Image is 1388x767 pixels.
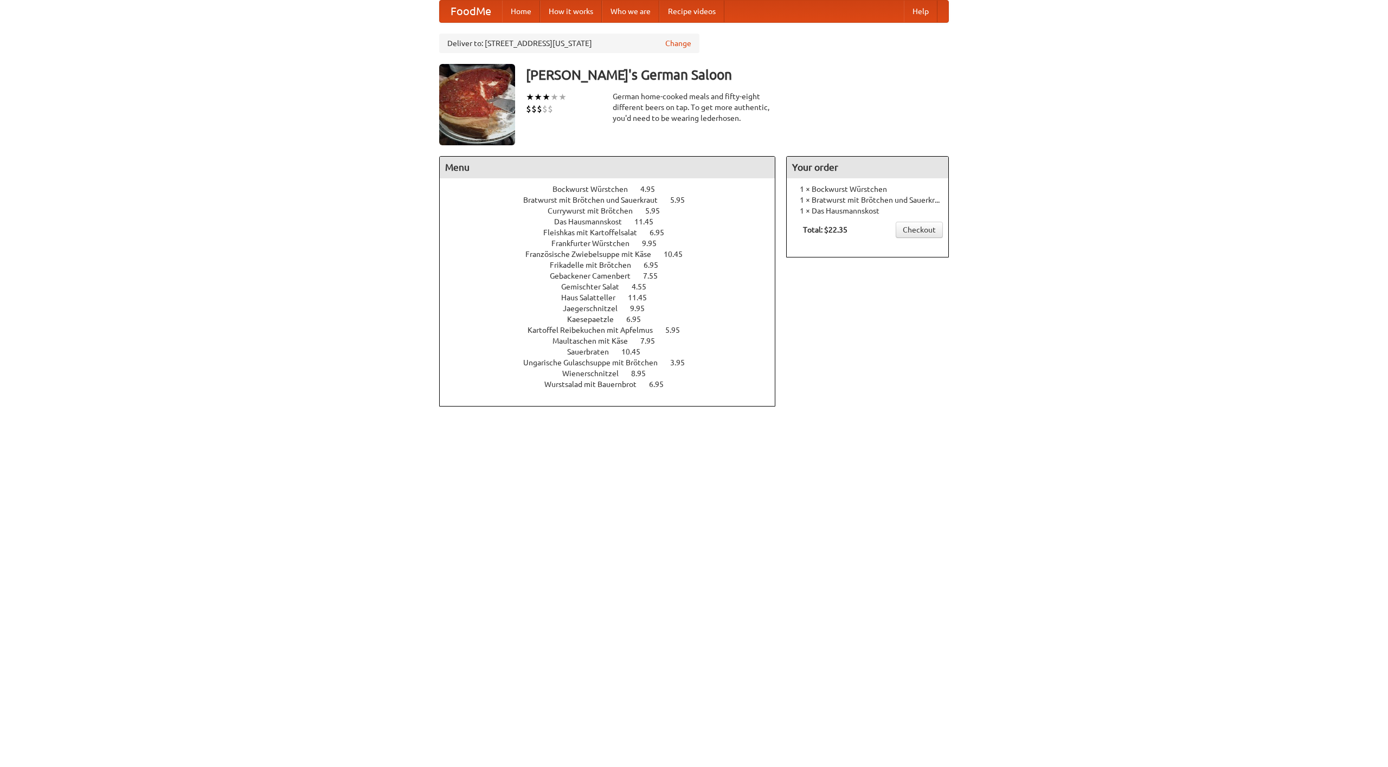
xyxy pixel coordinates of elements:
span: Fleishkas mit Kartoffelsalat [543,228,648,237]
a: Maultaschen mit Käse 7.95 [552,337,675,345]
span: 5.95 [645,207,671,215]
span: 10.45 [621,347,651,356]
a: Wurstsalad mit Bauernbrot 6.95 [544,380,684,389]
span: Kartoffel Reibekuchen mit Apfelmus [528,326,664,334]
li: ★ [550,91,558,103]
a: Help [904,1,937,22]
a: Bockwurst Würstchen 4.95 [552,185,675,194]
span: 10.45 [664,250,693,259]
span: 6.95 [650,228,675,237]
li: $ [526,103,531,115]
a: Checkout [896,222,943,238]
a: Currywurst mit Brötchen 5.95 [548,207,680,215]
a: Wienerschnitzel 8.95 [562,369,666,378]
li: ★ [558,91,567,103]
span: Das Hausmannskost [554,217,633,226]
span: Französische Zwiebelsuppe mit Käse [525,250,662,259]
span: 3.95 [670,358,696,367]
a: Bratwurst mit Brötchen und Sauerkraut 5.95 [523,196,705,204]
span: Gemischter Salat [561,282,630,291]
li: $ [531,103,537,115]
a: Kaesepaetzle 6.95 [567,315,661,324]
span: 9.95 [630,304,656,313]
a: Französische Zwiebelsuppe mit Käse 10.45 [525,250,703,259]
a: Who we are [602,1,659,22]
img: angular.jpg [439,64,515,145]
a: Recipe videos [659,1,724,22]
a: How it works [540,1,602,22]
span: Maultaschen mit Käse [552,337,639,345]
a: Home [502,1,540,22]
b: Total: $22.35 [803,225,847,234]
span: 7.95 [640,337,666,345]
span: Sauerbraten [567,347,620,356]
div: German home-cooked meals and fifty-eight different beers on tap. To get more authentic, you'd nee... [613,91,775,124]
li: $ [537,103,542,115]
a: Ungarische Gulaschsuppe mit Brötchen 3.95 [523,358,705,367]
span: Bratwurst mit Brötchen und Sauerkraut [523,196,669,204]
span: 5.95 [670,196,696,204]
span: Frankfurter Würstchen [551,239,640,248]
li: ★ [526,91,534,103]
a: Sauerbraten 10.45 [567,347,660,356]
li: $ [542,103,548,115]
span: Wienerschnitzel [562,369,629,378]
span: Ungarische Gulaschsuppe mit Brötchen [523,358,669,367]
a: Kartoffel Reibekuchen mit Apfelmus 5.95 [528,326,700,334]
span: Wurstsalad mit Bauernbrot [544,380,647,389]
a: Das Hausmannskost 11.45 [554,217,673,226]
a: FoodMe [440,1,502,22]
h4: Your order [787,157,948,178]
span: 11.45 [634,217,664,226]
a: Gemischter Salat 4.55 [561,282,666,291]
span: Jaegerschnitzel [563,304,628,313]
div: Deliver to: [STREET_ADDRESS][US_STATE] [439,34,699,53]
span: 9.95 [642,239,667,248]
span: 11.45 [628,293,658,302]
li: $ [548,103,553,115]
span: 5.95 [665,326,691,334]
span: 6.95 [626,315,652,324]
span: 6.95 [644,261,669,269]
li: 1 × Das Hausmannskost [792,205,943,216]
h4: Menu [440,157,775,178]
li: ★ [542,91,550,103]
li: 1 × Bockwurst Würstchen [792,184,943,195]
span: Haus Salatteller [561,293,626,302]
li: ★ [534,91,542,103]
li: 1 × Bratwurst mit Brötchen und Sauerkraut [792,195,943,205]
a: Frikadelle mit Brötchen 6.95 [550,261,678,269]
h3: [PERSON_NAME]'s German Saloon [526,64,949,86]
span: Bockwurst Würstchen [552,185,639,194]
span: Gebackener Camenbert [550,272,641,280]
span: 4.55 [632,282,657,291]
span: 6.95 [649,380,674,389]
span: 8.95 [631,369,657,378]
a: Haus Salatteller 11.45 [561,293,667,302]
span: 4.95 [640,185,666,194]
span: Kaesepaetzle [567,315,625,324]
a: Change [665,38,691,49]
span: 7.55 [643,272,669,280]
a: Frankfurter Würstchen 9.95 [551,239,677,248]
span: Currywurst mit Brötchen [548,207,644,215]
a: Fleishkas mit Kartoffelsalat 6.95 [543,228,684,237]
a: Gebackener Camenbert 7.55 [550,272,678,280]
span: Frikadelle mit Brötchen [550,261,642,269]
a: Jaegerschnitzel 9.95 [563,304,665,313]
